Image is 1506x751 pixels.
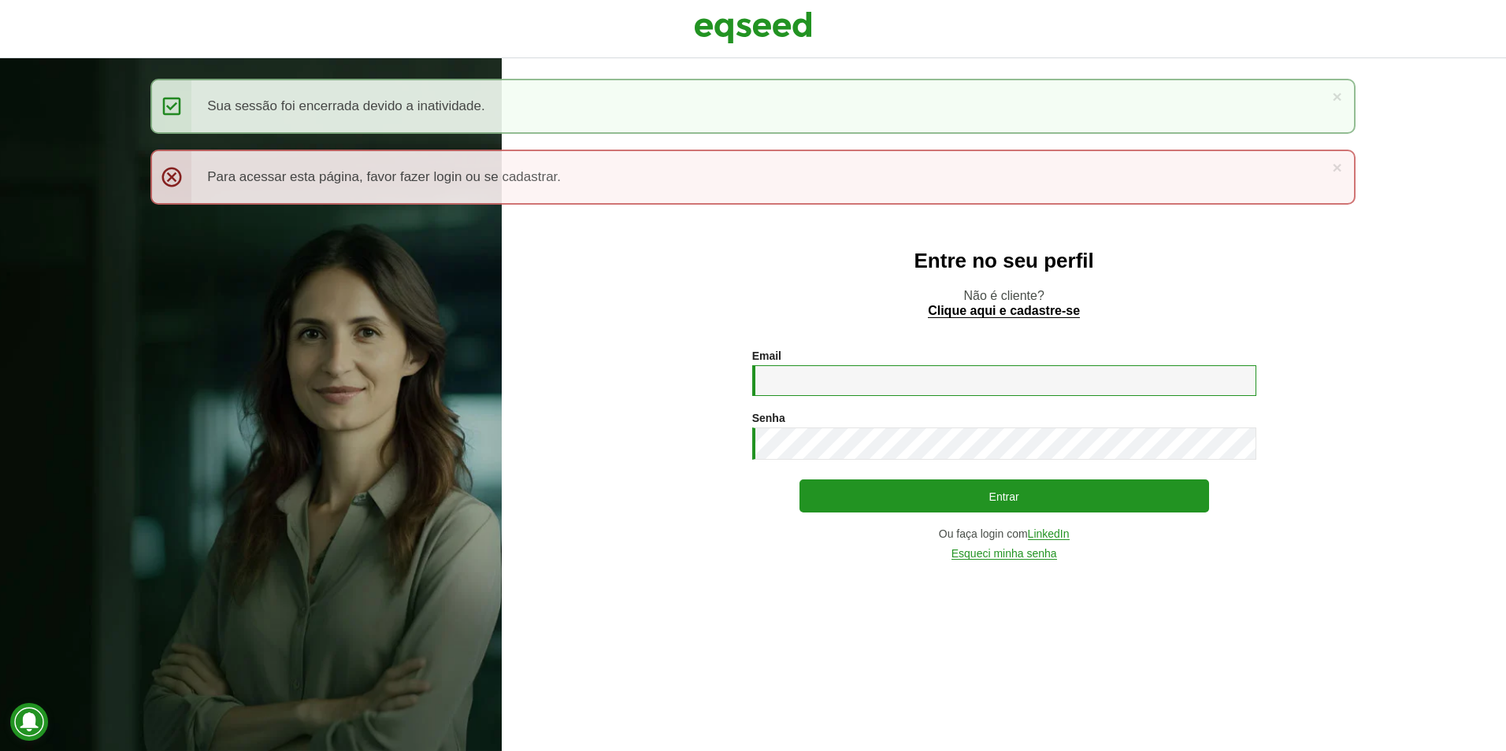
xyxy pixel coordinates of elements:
[533,288,1474,318] p: Não é cliente?
[150,79,1356,134] div: Sua sessão foi encerrada devido a inatividade.
[752,528,1256,540] div: Ou faça login com
[150,150,1356,205] div: Para acessar esta página, favor fazer login ou se cadastrar.
[694,8,812,47] img: EqSeed Logo
[799,479,1209,512] button: Entrar
[1333,88,1342,105] a: ×
[951,548,1057,560] a: Esqueci minha senha
[533,250,1474,272] h2: Entre no seu perfil
[928,305,1080,318] a: Clique aqui e cadastre-se
[1028,528,1070,540] a: LinkedIn
[752,412,785,424] label: Senha
[1333,159,1342,176] a: ×
[752,350,781,361] label: Email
